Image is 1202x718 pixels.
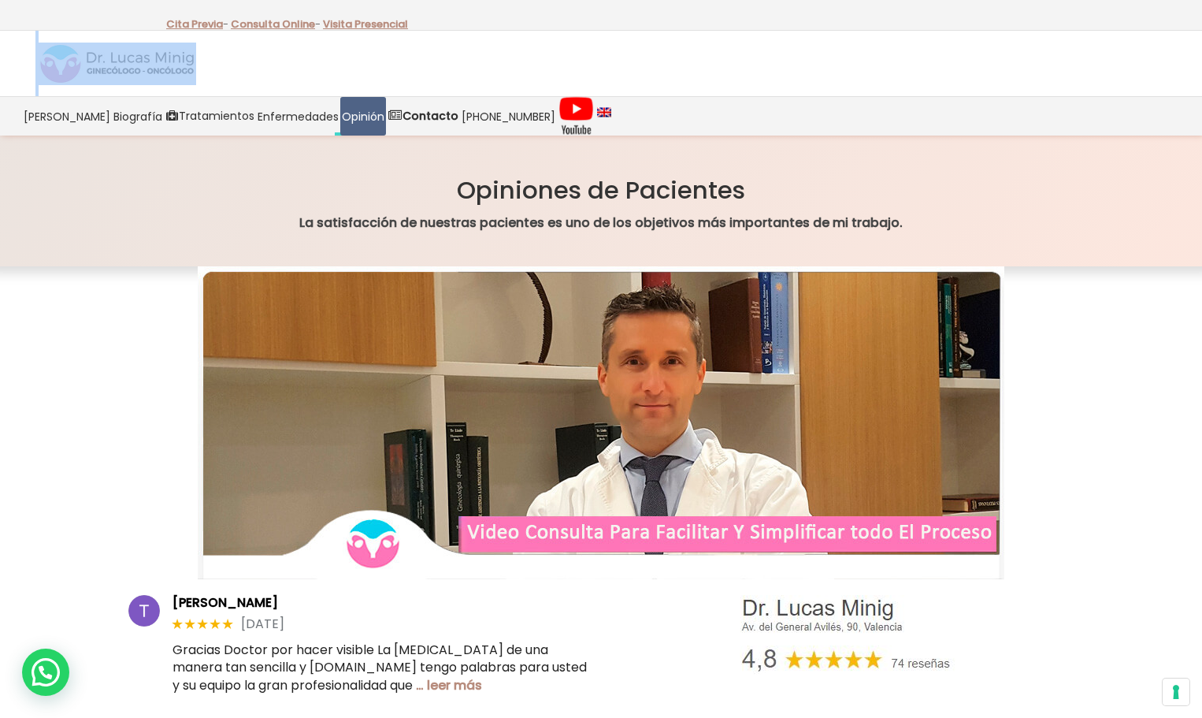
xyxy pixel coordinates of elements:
[22,649,69,696] div: WhatsApp contact
[198,266,1004,579] img: Video Consulta Para Facilitar Y Simplificar todo El Proceso
[241,616,284,631] span: [DATE]
[171,616,234,633] span: ★★★★★
[173,595,589,610] a: [PERSON_NAME]
[24,107,110,125] span: [PERSON_NAME]
[166,17,223,32] a: Cita Previa
[173,641,587,694] span: Gracias Doctor por hacer visible La [MEDICAL_DATA] de una manera tan sencilla y [DOMAIN_NAME] ten...
[1163,679,1189,705] button: Sus preferencias de consentimiento para tecnologías de seguimiento
[595,97,613,136] a: language english
[164,97,256,136] a: Tratamientos
[340,97,386,136] a: Opinión
[179,107,254,125] span: Tratamientos
[22,97,112,136] a: [PERSON_NAME]
[128,595,160,627] img: Avatar
[231,17,315,32] a: Consulta Online
[403,108,458,124] strong: Contacto
[460,97,557,136] a: [PHONE_NUMBER]
[462,107,555,125] span: [PHONE_NUMBER]
[728,595,959,675] img: Opiniones de Ginecologo Lucas Minig especialista en Valencia
[258,107,339,125] span: Enfermedades
[386,97,460,136] a: Contacto
[558,96,594,136] img: Videos Youtube Ginecología
[256,97,340,136] a: Enfermedades
[113,107,162,125] span: Biografía
[166,14,228,35] p: -
[112,97,164,136] a: Biografía
[299,214,903,232] strong: La satisfacción de nuestras pacientes es uno de los objetivos más importantes de mi trabajo.
[416,676,482,694] a: … leer más
[323,17,408,32] a: Visita Presencial
[342,107,384,125] span: Opinión
[597,107,611,117] img: language english
[231,14,321,35] p: -
[557,97,595,136] a: Videos Youtube Ginecología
